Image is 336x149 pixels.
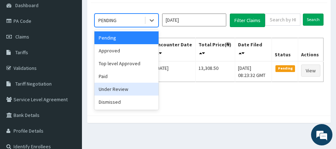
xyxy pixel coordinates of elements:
[152,38,196,61] th: Encounter Date
[98,17,117,24] div: PENDING
[235,61,272,82] td: [DATE] 08:23:32 GMT
[152,61,196,82] td: [DATE]
[298,38,323,61] th: Actions
[94,31,159,44] div: Pending
[94,57,159,70] div: Top level Approved
[303,14,324,26] input: Search
[272,38,298,61] th: Status
[196,61,235,82] td: 13,308.50
[94,83,159,96] div: Under Review
[235,38,272,61] th: Date Filed
[275,65,295,72] span: Pending
[94,70,159,83] div: Paid
[162,14,226,26] input: Select Month and Year
[196,38,235,61] th: Total Price(₦)
[94,44,159,57] div: Approved
[15,34,29,40] span: Claims
[301,65,320,77] a: View
[265,14,300,26] input: Search by HMO ID
[230,14,265,27] button: Filter Claims
[15,2,38,9] span: Dashboard
[15,49,28,56] span: Tariffs
[94,96,159,108] div: Dismissed
[15,81,52,87] span: Tariff Negotiation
